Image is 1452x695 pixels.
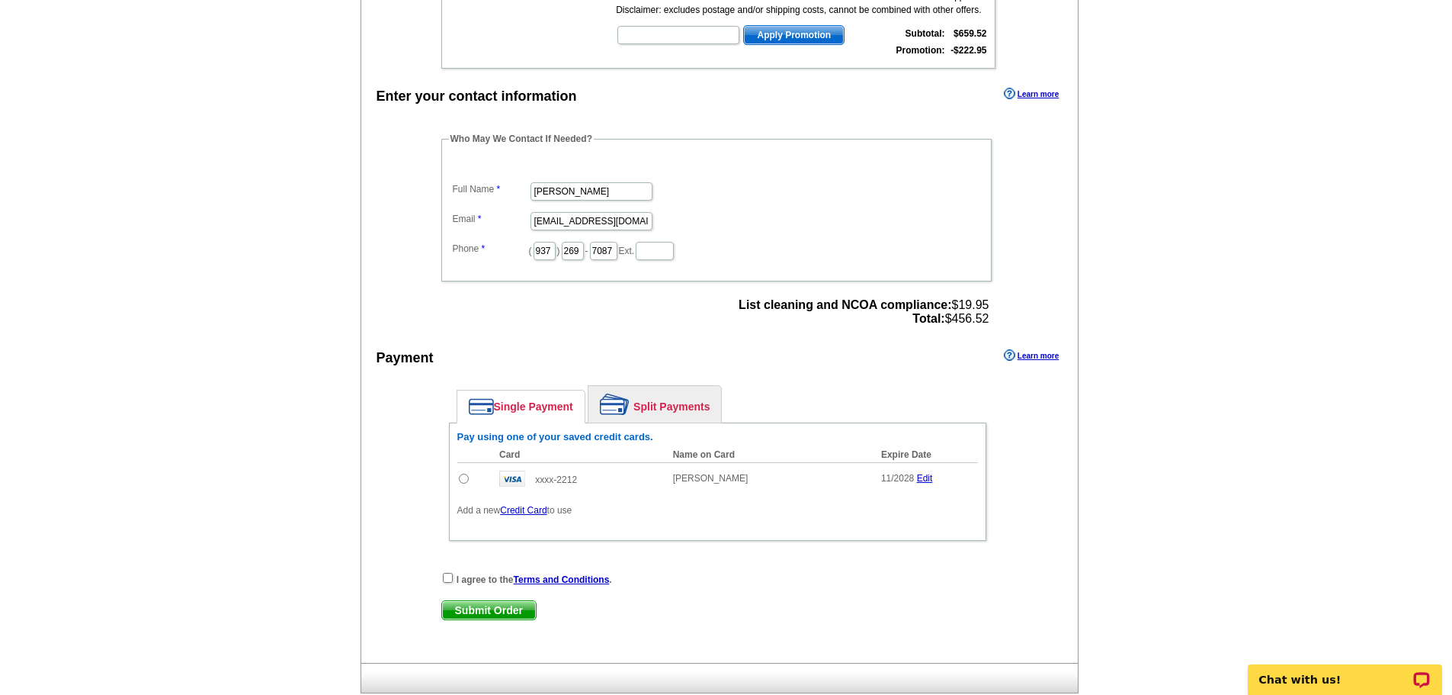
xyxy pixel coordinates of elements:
[449,238,984,262] dd: ( ) - Ext.
[896,45,945,56] strong: Promotion:
[453,242,529,256] label: Phone
[673,473,748,484] span: [PERSON_NAME]
[600,394,630,415] img: split-payment.png
[665,447,873,463] th: Name on Card
[1004,349,1059,362] a: Learn more
[377,348,434,368] div: Payment
[739,298,951,311] strong: List cleaning and NCOA compliance:
[912,312,944,325] strong: Total:
[457,431,978,443] h6: Pay using one of your saved credit cards.
[453,212,529,226] label: Email
[1238,647,1452,695] iframe: LiveChat chat widget
[917,473,933,484] a: Edit
[1004,88,1059,100] a: Learn more
[950,45,986,56] strong: -$222.95
[469,398,494,415] img: single-payment.png
[457,574,612,585] strong: I agree to the .
[457,504,978,517] p: Add a new to use
[499,471,525,487] img: visa.gif
[905,28,945,39] strong: Subtotal:
[881,473,914,484] span: 11/2028
[535,475,577,485] span: xxxx-2212
[954,28,986,39] strong: $659.52
[739,298,989,326] span: $19.95 $456.52
[744,26,844,44] span: Apply Promotion
[492,447,665,463] th: Card
[453,182,529,196] label: Full Name
[514,574,610,585] a: Terms and Conditions
[743,25,845,45] button: Apply Promotion
[588,386,721,423] a: Split Payments
[377,86,577,107] div: Enter your contact information
[873,447,978,463] th: Expire Date
[457,391,585,423] a: Single Payment
[442,601,536,619] span: Submit Order
[449,132,594,146] legend: Who May We Contact If Needed?
[500,505,547,516] a: Credit Card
